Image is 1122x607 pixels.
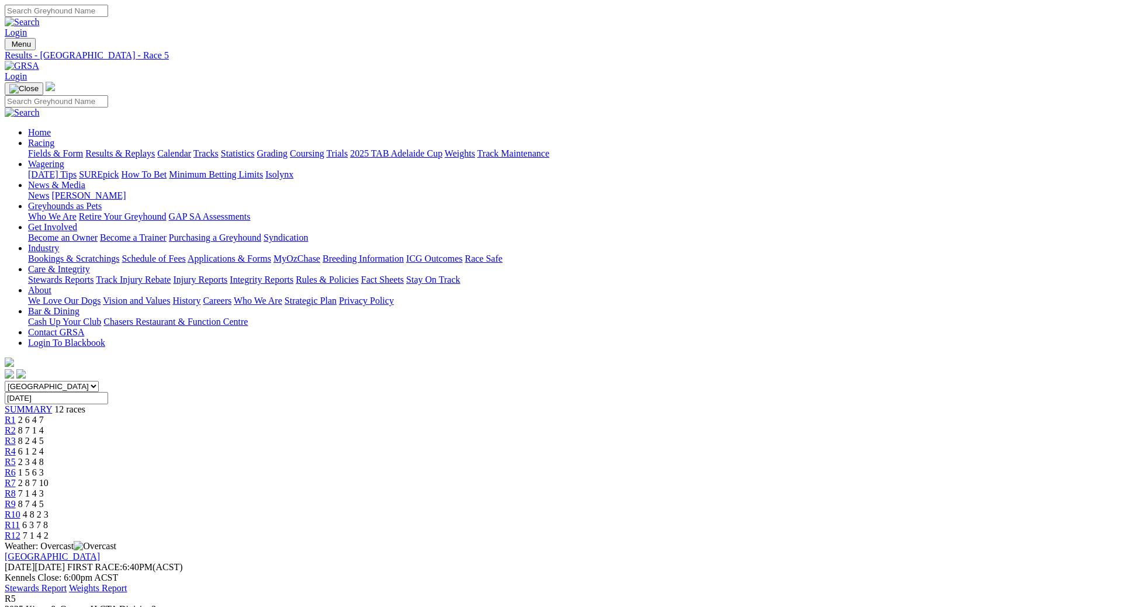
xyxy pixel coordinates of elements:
[18,436,44,446] span: 8 2 4 5
[18,467,44,477] span: 1 5 6 3
[5,488,16,498] a: R8
[28,180,85,190] a: News & Media
[122,169,167,179] a: How To Bet
[18,415,44,425] span: 2 6 4 7
[28,317,101,327] a: Cash Up Your Club
[18,499,44,509] span: 8 7 4 5
[18,446,44,456] span: 6 1 2 4
[74,541,116,551] img: Overcast
[203,296,231,306] a: Careers
[28,243,59,253] a: Industry
[18,425,44,435] span: 8 7 1 4
[5,38,36,50] button: Toggle navigation
[5,71,27,81] a: Login
[477,148,549,158] a: Track Maintenance
[5,509,20,519] span: R10
[18,488,44,498] span: 7 1 4 3
[157,148,191,158] a: Calendar
[23,530,49,540] span: 7 1 4 2
[5,467,16,477] span: R6
[5,530,20,540] a: R12
[12,40,31,48] span: Menu
[5,583,67,593] a: Stewards Report
[323,254,404,263] a: Breeding Information
[22,520,48,530] span: 6 3 7 8
[18,478,49,488] span: 2 8 7 10
[5,446,16,456] a: R4
[5,541,116,551] span: Weather: Overcast
[100,233,167,242] a: Become a Trainer
[5,436,16,446] span: R3
[5,425,16,435] a: R2
[5,415,16,425] a: R1
[350,148,442,158] a: 2025 TAB Adelaide Cup
[18,457,44,467] span: 2 3 4 8
[23,509,49,519] span: 4 8 2 3
[265,169,293,179] a: Isolynx
[28,317,1109,327] div: Bar & Dining
[339,296,394,306] a: Privacy Policy
[28,190,49,200] a: News
[103,296,170,306] a: Vision and Values
[28,285,51,295] a: About
[290,148,324,158] a: Coursing
[5,478,16,488] a: R7
[28,275,93,285] a: Stewards Reports
[5,17,40,27] img: Search
[28,264,90,274] a: Care & Integrity
[96,275,171,285] a: Track Injury Rebate
[445,148,475,158] a: Weights
[67,562,183,572] span: 6:40PM(ACST)
[79,169,119,179] a: SUREpick
[5,404,52,414] a: SUMMARY
[28,211,1109,222] div: Greyhounds as Pets
[28,296,101,306] a: We Love Our Dogs
[28,127,51,137] a: Home
[28,296,1109,306] div: About
[9,84,39,93] img: Close
[285,296,337,306] a: Strategic Plan
[264,233,308,242] a: Syndication
[273,254,320,263] a: MyOzChase
[193,148,219,158] a: Tracks
[169,211,251,221] a: GAP SA Assessments
[28,169,77,179] a: [DATE] Tips
[5,573,1109,583] div: Kennels Close: 6:00pm ACST
[54,404,85,414] span: 12 races
[28,138,54,148] a: Racing
[69,583,127,593] a: Weights Report
[5,95,108,107] input: Search
[28,148,1109,159] div: Racing
[296,275,359,285] a: Rules & Policies
[169,233,261,242] a: Purchasing a Greyhound
[5,520,20,530] a: R11
[85,148,155,158] a: Results & Replays
[28,190,1109,201] div: News & Media
[5,5,108,17] input: Search
[188,254,271,263] a: Applications & Forms
[28,233,1109,243] div: Get Involved
[79,211,167,221] a: Retire Your Greyhound
[230,275,293,285] a: Integrity Reports
[103,317,248,327] a: Chasers Restaurant & Function Centre
[28,233,98,242] a: Become an Owner
[465,254,502,263] a: Race Safe
[169,169,263,179] a: Minimum Betting Limits
[28,222,77,232] a: Get Involved
[361,275,404,285] a: Fact Sheets
[5,107,40,118] img: Search
[257,148,288,158] a: Grading
[28,254,119,263] a: Bookings & Scratchings
[5,594,16,603] span: R5
[326,148,348,158] a: Trials
[234,296,282,306] a: Who We Are
[28,211,77,221] a: Who We Are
